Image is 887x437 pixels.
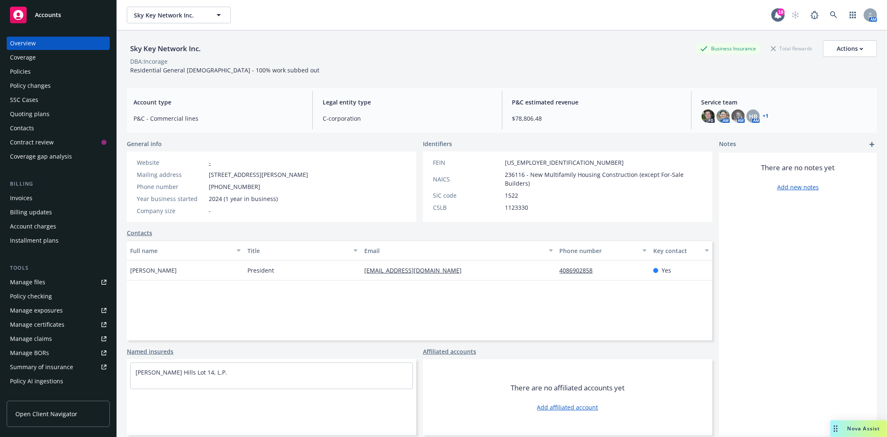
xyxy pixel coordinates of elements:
[512,98,681,107] span: P&C estimated revenue
[433,175,502,184] div: NAICS
[10,206,52,219] div: Billing updates
[10,93,38,107] div: SSC Cases
[35,12,61,18] span: Accounts
[7,51,110,64] a: Coverage
[7,304,110,317] a: Manage exposures
[7,3,110,27] a: Accounts
[10,276,45,289] div: Manage files
[10,107,49,121] div: Quoting plans
[247,246,349,255] div: Title
[7,206,110,219] a: Billing updates
[761,163,835,173] span: There are no notes yet
[867,139,877,149] a: add
[10,191,32,205] div: Invoices
[10,318,64,331] div: Manage certificates
[650,241,712,261] button: Key contact
[7,150,110,163] a: Coverage gap analysis
[130,246,232,255] div: Full name
[10,79,51,92] div: Policy changes
[767,43,816,54] div: Total Rewards
[7,107,110,121] a: Quoting plans
[10,65,31,78] div: Policies
[653,246,700,255] div: Key contact
[7,180,110,188] div: Billing
[209,194,278,203] span: 2024 (1 year in business)
[10,332,52,345] div: Manage claims
[423,139,452,148] span: Identifiers
[7,346,110,360] a: Manage BORs
[806,7,823,23] a: Report a Bug
[10,150,72,163] div: Coverage gap analysis
[137,158,205,167] div: Website
[10,122,34,135] div: Contacts
[511,383,625,393] span: There are no affiliated accounts yet
[7,93,110,107] a: SSC Cases
[777,183,819,191] a: Add new notes
[825,7,842,23] a: Search
[209,170,308,179] span: [STREET_ADDRESS][PERSON_NAME]
[323,114,492,123] span: C-corporation
[433,158,502,167] div: FEIN
[15,410,77,418] span: Open Client Navigator
[133,98,302,107] span: Account type
[7,318,110,331] a: Manage certificates
[10,37,36,50] div: Overview
[10,51,36,64] div: Coverage
[134,11,206,20] span: Sky Key Network Inc.
[505,191,518,200] span: 1522
[136,368,227,376] a: [PERSON_NAME] Hills Lot 14, L.P.
[505,170,702,188] span: 236116 - New Multifamily Housing Construction (except For-Sale Builders)
[837,41,863,57] div: Actions
[830,420,841,437] div: Drag to move
[7,191,110,205] a: Invoices
[361,241,556,261] button: Email
[717,109,730,123] img: photo
[560,266,600,274] a: 4086902858
[823,40,877,57] button: Actions
[845,7,861,23] a: Switch app
[364,246,544,255] div: Email
[7,234,110,247] a: Installment plans
[137,182,205,191] div: Phone number
[127,139,162,148] span: General info
[7,264,110,272] div: Tools
[137,206,205,215] div: Company size
[7,375,110,388] a: Policy AI ingestions
[127,347,173,356] a: Named insureds
[702,98,870,107] span: Service team
[749,112,757,121] span: HB
[7,79,110,92] a: Policy changes
[719,139,736,149] span: Notes
[10,136,54,149] div: Contract review
[512,114,681,123] span: $78,806.48
[847,425,880,432] span: Nova Assist
[323,98,492,107] span: Legal entity type
[7,360,110,374] a: Summary of insurance
[127,43,204,54] div: Sky Key Network Inc.
[10,360,73,374] div: Summary of insurance
[130,66,319,74] span: Residential General [DEMOGRAPHIC_DATA] - 100% work subbed out
[7,65,110,78] a: Policies
[209,182,260,191] span: [PHONE_NUMBER]
[137,170,205,179] div: Mailing address
[556,241,650,261] button: Phone number
[560,246,637,255] div: Phone number
[433,203,502,212] div: CSLB
[7,220,110,233] a: Account charges
[127,228,152,237] a: Contacts
[662,266,671,275] span: Yes
[209,159,211,166] a: -
[787,7,804,23] a: Start snowing
[10,234,59,247] div: Installment plans
[763,114,769,119] a: +1
[7,332,110,345] a: Manage claims
[209,206,211,215] span: -
[7,122,110,135] a: Contacts
[7,37,110,50] a: Overview
[7,276,110,289] a: Manage files
[433,191,502,200] div: SIC code
[10,304,63,317] div: Manage exposures
[830,420,887,437] button: Nova Assist
[505,158,624,167] span: [US_EMPLOYER_IDENTIFICATION_NUMBER]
